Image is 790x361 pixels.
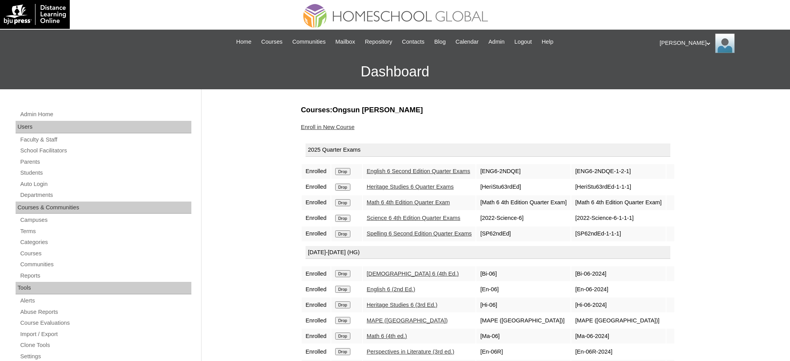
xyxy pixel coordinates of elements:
[398,37,428,46] a: Contacts
[367,271,459,277] a: [DEMOGRAPHIC_DATA] 6 (4th Ed.)
[571,282,666,297] td: [En-06-2024]
[571,164,666,179] td: [ENG6-2NDQE-1-2-1]
[302,313,330,328] td: Enrolled
[488,37,505,46] span: Admin
[335,286,350,293] input: Drop
[332,37,359,46] a: Mailbox
[19,190,191,200] a: Departments
[232,37,255,46] a: Home
[19,307,191,317] a: Abuse Reports
[302,266,330,281] td: Enrolled
[19,227,191,236] a: Terms
[367,230,472,237] a: Spelling 6 Second Edition Quarter Exams
[19,271,191,281] a: Reports
[335,333,350,340] input: Drop
[335,215,350,222] input: Drop
[571,211,666,226] td: [2022-Science-6-1-1-1]
[476,297,571,312] td: [Hi-06]
[335,301,350,308] input: Drop
[476,211,571,226] td: [2022-Science-6]
[16,202,191,214] div: Courses & Communities
[476,227,571,241] td: [SP62ndEd]
[292,37,326,46] span: Communities
[19,329,191,339] a: Import / Export
[19,249,191,258] a: Courses
[571,313,666,328] td: [MAPE ([GEOGRAPHIC_DATA])]
[476,164,571,179] td: [ENG6-2NDQE]
[335,230,350,237] input: Drop
[514,37,532,46] span: Logout
[302,344,330,359] td: Enrolled
[261,37,283,46] span: Courses
[430,37,449,46] a: Blog
[301,105,687,115] h3: Courses:Ongsun [PERSON_NAME]
[19,260,191,269] a: Communities
[19,340,191,350] a: Clone Tools
[571,195,666,210] td: [Math 6 4th Edition Quarter Exam]
[361,37,396,46] a: Repository
[476,282,571,297] td: [En-06]
[19,135,191,145] a: Faculty & Staff
[571,180,666,195] td: [HeriStu63rdEd-1-1-1]
[19,179,191,189] a: Auto Login
[476,195,571,210] td: [Math 6 4th Edition Quarter Exam]
[367,215,460,221] a: Science 6 4th Edition Quarter Exams
[335,270,350,277] input: Drop
[4,54,786,89] h3: Dashboard
[4,4,66,25] img: logo-white.png
[367,168,470,174] a: English 6 Second Edition Quarter Exams
[511,37,536,46] a: Logout
[16,121,191,133] div: Users
[367,317,448,324] a: MAPE ([GEOGRAPHIC_DATA])
[306,143,670,157] div: 2025 Quarter Exams
[476,344,571,359] td: [En-06R]
[301,124,355,130] a: Enroll in New Course
[367,199,450,205] a: Math 6 4th Edition Quarter Exam
[476,266,571,281] td: [Bi-06]
[19,318,191,328] a: Course Evaluations
[19,168,191,178] a: Students
[335,184,350,191] input: Drop
[302,164,330,179] td: Enrolled
[452,37,482,46] a: Calendar
[19,215,191,225] a: Campuses
[302,227,330,241] td: Enrolled
[19,296,191,306] a: Alerts
[538,37,557,46] a: Help
[302,329,330,343] td: Enrolled
[367,333,407,339] a: Math 6 (4th ed.)
[19,146,191,156] a: School Facilitators
[19,110,191,119] a: Admin Home
[571,344,666,359] td: [En-06R-2024]
[571,227,666,241] td: [SP62ndEd-1-1-1]
[476,180,571,195] td: [HeriStu63rdEd]
[365,37,392,46] span: Repository
[302,297,330,312] td: Enrolled
[19,157,191,167] a: Parents
[302,282,330,297] td: Enrolled
[476,313,571,328] td: [MAPE ([GEOGRAPHIC_DATA])]
[236,37,251,46] span: Home
[367,349,454,355] a: Perspectives in Literature (3rd ed.)
[335,348,350,355] input: Drop
[484,37,509,46] a: Admin
[302,195,330,210] td: Enrolled
[306,246,670,259] div: [DATE]-[DATE] (HG)
[302,211,330,226] td: Enrolled
[367,302,438,308] a: Heritage Studies 6 (3rd Ed.)
[335,168,350,175] input: Drop
[19,237,191,247] a: Categories
[476,329,571,343] td: [Ma-06]
[302,180,330,195] td: Enrolled
[571,266,666,281] td: [Bi-06-2024]
[335,317,350,324] input: Drop
[257,37,286,46] a: Courses
[367,286,415,292] a: English 6 (2nd Ed.)
[16,282,191,294] div: Tools
[288,37,330,46] a: Communities
[335,199,350,206] input: Drop
[571,297,666,312] td: [Hi-06-2024]
[715,34,735,53] img: Ariane Ebuen
[367,184,454,190] a: Heritage Studies 6 Quarter Exams
[660,34,783,53] div: [PERSON_NAME]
